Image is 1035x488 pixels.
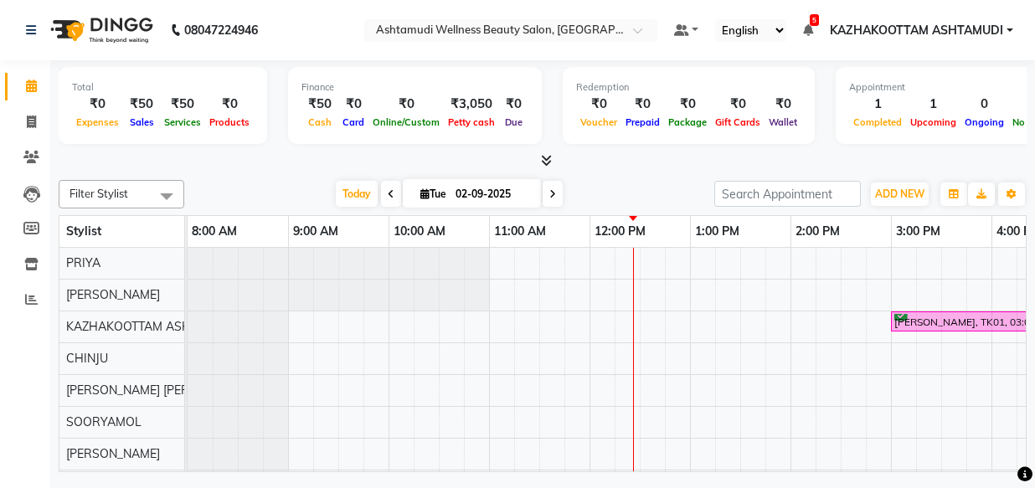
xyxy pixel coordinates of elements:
[70,187,128,200] span: Filter Stylist
[184,7,258,54] b: 08047224946
[66,287,160,302] span: [PERSON_NAME]
[205,95,254,114] div: ₹0
[43,7,157,54] img: logo
[301,95,338,114] div: ₹50
[289,219,342,244] a: 9:00 AM
[160,95,205,114] div: ₹50
[499,95,528,114] div: ₹0
[830,22,1003,39] span: KAZHAKOOTTAM ASHTAMUDI
[849,95,906,114] div: 1
[66,223,101,239] span: Stylist
[906,116,960,128] span: Upcoming
[714,181,861,207] input: Search Appointment
[711,95,765,114] div: ₹0
[664,116,711,128] span: Package
[338,95,368,114] div: ₹0
[301,80,528,95] div: Finance
[389,219,450,244] a: 10:00 AM
[205,116,254,128] span: Products
[691,219,744,244] a: 1:00 PM
[875,187,924,200] span: ADD NEW
[444,95,499,114] div: ₹3,050
[416,187,451,200] span: Tue
[803,23,813,38] a: 5
[126,116,158,128] span: Sales
[576,116,621,128] span: Voucher
[368,116,444,128] span: Online/Custom
[576,80,801,95] div: Redemption
[336,181,378,207] span: Today
[621,95,664,114] div: ₹0
[892,219,945,244] a: 3:00 PM
[906,95,960,114] div: 1
[849,116,906,128] span: Completed
[490,219,550,244] a: 11:00 AM
[160,116,205,128] span: Services
[451,182,534,207] input: 2025-09-02
[368,95,444,114] div: ₹0
[66,319,235,334] span: KAZHAKOOTTAM ASHTAMUDI
[72,95,123,114] div: ₹0
[621,116,664,128] span: Prepaid
[66,255,100,270] span: PRIYA
[501,116,527,128] span: Due
[765,116,801,128] span: Wallet
[960,116,1008,128] span: Ongoing
[66,383,257,398] span: [PERSON_NAME] [PERSON_NAME]
[338,116,368,128] span: Card
[590,219,650,244] a: 12:00 PM
[960,95,1008,114] div: 0
[188,219,241,244] a: 8:00 AM
[810,14,819,26] span: 5
[711,116,765,128] span: Gift Cards
[871,182,929,206] button: ADD NEW
[664,95,711,114] div: ₹0
[66,446,160,461] span: [PERSON_NAME]
[72,80,254,95] div: Total
[66,351,108,366] span: CHINJU
[72,116,123,128] span: Expenses
[304,116,336,128] span: Cash
[444,116,499,128] span: Petty cash
[576,95,621,114] div: ₹0
[791,219,844,244] a: 2:00 PM
[123,95,160,114] div: ₹50
[66,414,142,429] span: SOORYAMOL
[765,95,801,114] div: ₹0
